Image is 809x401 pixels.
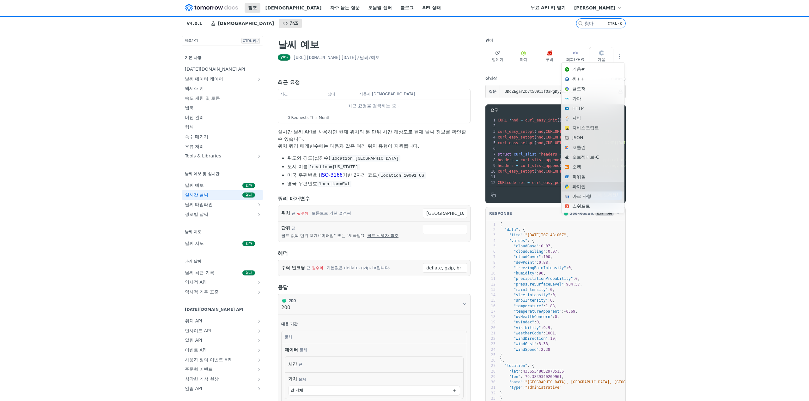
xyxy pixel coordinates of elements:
[243,39,259,43] font: CTRL 키-/
[563,47,587,66] button: 페피(PHP)
[312,266,323,270] font: 필수의
[185,318,202,323] font: 위치 API
[185,259,201,263] font: 과거 날씨
[187,21,202,26] font: v4.0.1
[489,210,512,217] button: RESPONSE
[280,92,288,96] font: 시간
[278,143,419,149] font: 위치 쿼리 매개변수에는 다음과 같은 여러 위치 유형이 지원됩니다.
[509,239,527,243] span: "values"
[562,94,624,103] div: 가다
[514,260,536,265] span: "dewPoint"
[498,169,610,174] span: ( , , );
[177,17,576,30] nav: 기본 탐색
[537,129,544,134] span: hnd
[182,210,263,219] a: 경로별 날씨경로별 날씨에 대한 하위 페이지 표시
[486,168,496,174] div: 10
[531,5,566,10] font: 무료 API 키 받기
[307,266,310,270] font: 끈
[185,328,211,333] font: 인사이트 API
[419,3,444,13] a: API 상태
[500,239,534,243] span: : {
[295,388,303,392] font: 객체
[293,55,357,60] font: [URL][DOMAIN_NAME][DATE]
[562,123,624,133] div: 자바스크립트
[280,55,288,60] font: 얻다
[185,289,219,294] font: 역사적 기후 표준
[541,152,557,156] span: headers
[332,156,399,161] span: location=[GEOGRAPHIC_DATA]
[562,201,624,211] div: 스위프트
[500,244,552,248] span: : ,
[541,244,550,248] span: 0.07
[572,145,586,150] font: 코틀린
[218,21,274,26] font: [DEMOGRAPHIC_DATA]
[486,233,496,238] div: 3
[182,132,263,142] a: 쪽수 매기기
[486,123,496,129] div: 2
[185,153,255,159] span: Tools & Libraries
[514,266,566,270] span: "freezingRainIntensity"
[562,103,624,113] div: HTTP
[572,106,584,111] font: HTTP
[182,151,263,161] a: Tools & LibrariesShow subpages for Tools & Libraries
[562,143,624,152] div: 코틀린
[572,184,586,189] font: 파이썬
[182,374,263,384] a: 심각한 기상 현상심각한 기상 현상에 대한 하위 페이지 표시
[290,388,294,392] font: 값
[572,164,581,169] font: 오캠
[257,154,262,159] button: Show subpages for Tools & Libraries
[486,85,500,98] button: 질문
[312,211,351,215] font: 토론토로 기본 설정됨
[509,233,523,237] span: "time"
[500,227,525,232] span: : {
[514,271,536,275] span: "humidity"
[578,21,583,26] svg: 찾다
[543,255,550,259] span: 100
[185,56,201,60] font: 기본 사항
[185,39,198,42] font: 바로가기
[572,96,581,101] font: 가다
[289,21,298,26] font: 참조
[367,233,398,238] a: 필드 설명자 참조
[571,3,626,13] button: [PERSON_NAME]
[281,233,367,238] font: 필드 값의 단위 체계("미터법" 또는 "제국법") -
[606,20,624,27] kbd: CTRL-K
[546,135,585,139] span: CURLOPT_WRITEDATA
[185,86,204,91] font: 액세스 키
[498,158,644,162] span: ( , );
[185,124,194,129] font: 형식
[500,276,580,281] span: : ,
[537,141,544,145] span: hnd
[572,194,591,199] font: 아르 자형
[500,260,550,265] span: : ,
[490,108,498,112] font: 요구
[185,212,208,217] font: 경로별 날씨
[320,172,343,178] a: ISO-3166
[562,172,624,182] div: 파워셸
[348,103,400,108] font: 최근 요청을 검색하는 중…
[185,280,207,285] font: 역사적 API
[572,76,584,81] font: 씨++
[281,297,467,311] button: 200 200200
[518,180,525,185] span: ret
[185,230,201,234] font: 날씨 지도
[182,278,263,287] a: 역사적 APIHistorical API에 대한 하위 페이지 표시
[185,376,219,381] font: 심각한 기상 현상
[572,203,590,209] font: 스위프트
[257,77,262,82] button: 날씨 데이터 레이어에 대한 하위 페이지 표시
[281,305,290,310] font: 200
[486,180,496,186] div: 12
[498,129,534,134] span: curl_easy_setopt
[572,155,599,160] font: 오브젝티브-C
[514,249,545,254] span: "cloudCeiling"
[500,266,573,270] span: : ,
[498,169,534,174] span: curl_easy_setopt
[182,326,263,336] a: 인사이트 APIInsights API에 대한 하위 페이지 표시
[185,202,213,207] font: 날씨 타임라인
[598,57,605,62] font: 기음
[357,55,380,60] font: /날씨/예보
[500,222,502,227] span: {
[182,268,263,278] a: 날씨 최근 기록얻다
[328,92,335,96] font: 상태
[500,282,582,286] span: : ,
